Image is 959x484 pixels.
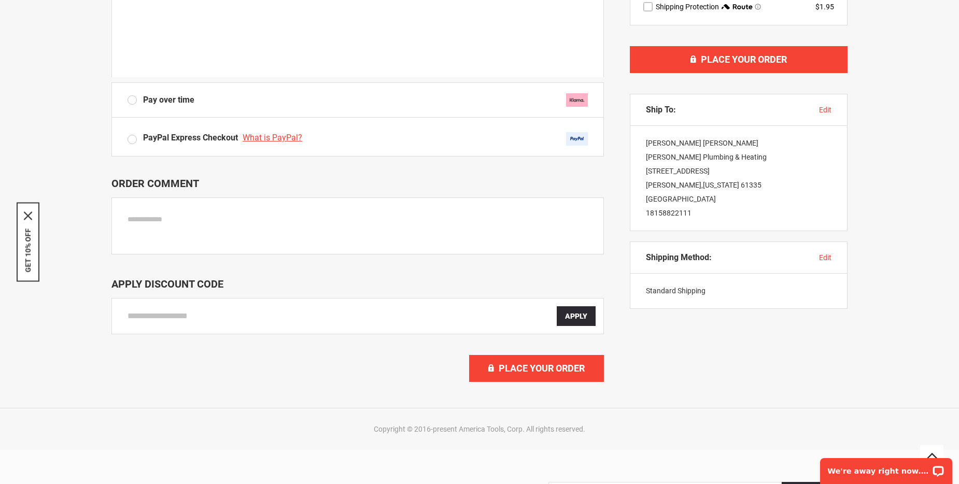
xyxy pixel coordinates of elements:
[143,133,238,143] span: PayPal Express Checkout
[819,105,831,115] button: edit
[630,126,847,231] div: [PERSON_NAME] [PERSON_NAME] [PERSON_NAME] Plumbing & Heating [STREET_ADDRESS] [PERSON_NAME] , 613...
[755,4,761,10] span: Learn more
[630,46,848,73] button: Place Your Order
[646,209,692,217] a: 18158822111
[813,451,959,484] iframe: LiveChat chat widget
[646,105,676,115] span: Ship To:
[815,2,834,12] div: $1.95
[111,278,223,290] span: Apply Discount Code
[819,253,831,262] span: edit
[656,3,719,11] span: Shipping Protection
[24,229,32,273] button: GET 10% OFF
[565,312,587,320] span: Apply
[109,424,850,434] div: Copyright © 2016-present America Tools, Corp. All rights reserved.
[701,54,787,65] span: Place Your Order
[469,355,604,382] button: Place Your Order
[703,181,739,189] span: [US_STATE]
[499,363,585,374] span: Place Your Order
[243,133,302,143] span: What is PayPal?
[566,132,588,146] img: Acceptance Mark
[646,252,712,263] span: Shipping Method:
[819,106,831,114] span: edit
[111,177,604,190] p: Order Comment
[819,252,831,263] button: edit
[24,212,32,220] svg: close icon
[643,2,834,12] div: route shipping protection selector element
[566,93,588,107] img: klarna.svg
[24,212,32,220] button: Close
[243,133,305,143] a: What is PayPal?
[557,306,596,326] button: Apply
[646,287,706,295] span: Standard Shipping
